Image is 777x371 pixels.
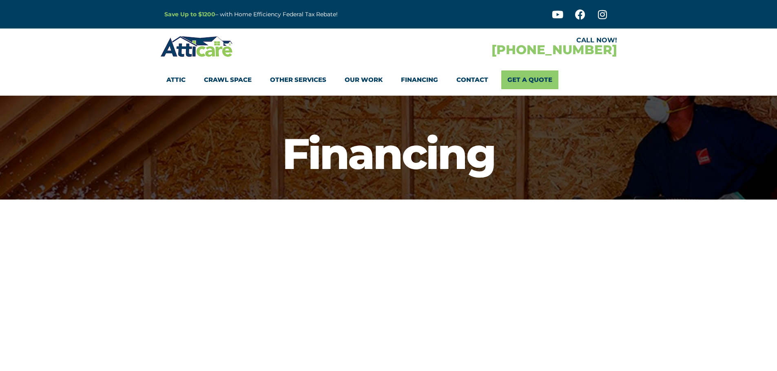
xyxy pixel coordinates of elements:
[345,70,383,89] a: Our Work
[270,70,326,89] a: Other Services
[166,70,186,89] a: Attic
[4,132,773,175] h1: Financing
[456,70,488,89] a: Contact
[401,70,438,89] a: Financing
[389,37,617,44] div: CALL NOW!
[164,10,429,19] p: – with Home Efficiency Federal Tax Rebate!
[204,70,252,89] a: Crawl Space
[501,70,558,89] a: Get A Quote
[164,11,215,18] a: Save Up to $1200
[166,70,611,89] nav: Menu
